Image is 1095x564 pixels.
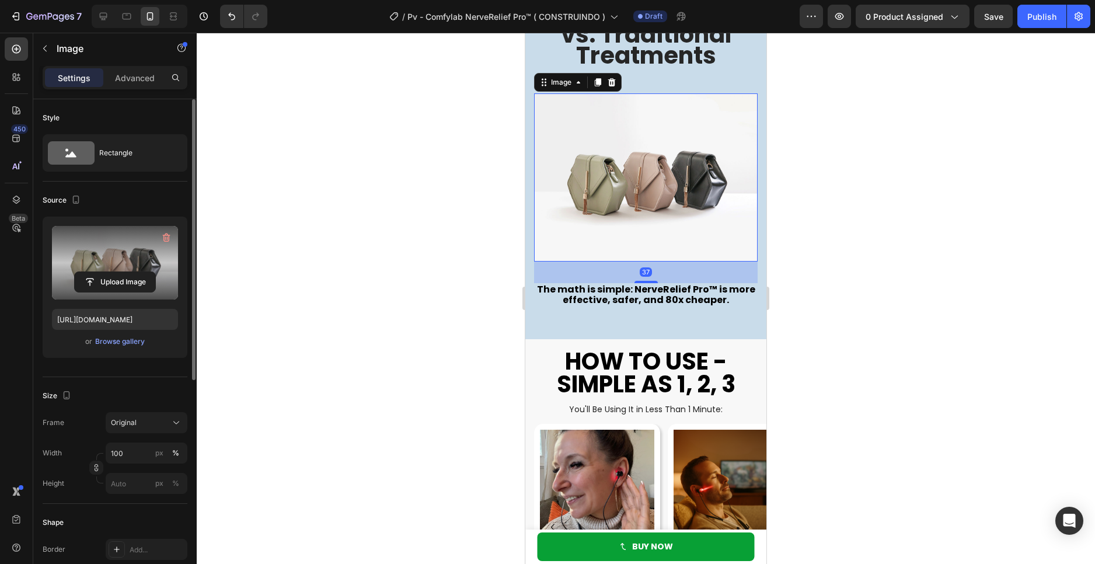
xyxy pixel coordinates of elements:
[18,485,37,504] button: Carousel Back Arrow
[220,5,267,28] div: Undo/Redo
[169,446,183,460] button: px
[57,41,156,55] p: Image
[9,214,28,223] div: Beta
[58,72,90,84] p: Settings
[155,478,163,489] div: px
[9,61,232,228] img: image_demo.jpg
[172,478,179,489] div: %
[43,517,64,528] div: Shape
[130,545,184,555] div: Add...
[106,443,187,464] input: px%
[213,485,232,504] button: Carousel Next Arrow
[106,412,187,433] button: Original
[43,544,65,555] div: Border
[866,11,943,23] span: 0 product assigned
[114,235,127,244] div: 37
[5,5,87,28] button: 7
[10,371,231,382] p: You'll Be Using It in Less Than 1 Minute:
[148,397,263,511] img: gempages_571712530917885152-d74409ef-0b11-4926-bcd1-e89c5ebf3f01.png
[106,473,187,494] input: px%
[645,11,662,22] span: Draft
[74,271,156,293] button: Upload Image
[172,448,179,458] div: %
[856,5,970,28] button: 0 product assigned
[525,33,766,564] iframe: Design area
[1027,11,1056,23] div: Publish
[1055,507,1083,535] div: Open Intercom Messenger
[111,417,137,428] span: Original
[43,448,62,458] label: Width
[43,478,64,489] label: Height
[85,335,92,349] span: or
[11,124,28,134] div: 450
[974,5,1013,28] button: Save
[15,397,129,511] img: gempages_571712530917885152-7d294d1f-d2fc-4200-a31d-9061ed4c055c.webp
[155,448,163,458] div: px
[43,193,83,208] div: Source
[152,446,166,460] button: %
[402,11,405,23] span: /
[407,11,605,23] span: Pv - Comfylab NerveRelief Pro™ ( CONSTRUINDO )
[32,312,210,368] strong: How to Use - Simple as 1, 2, 3
[99,140,170,166] div: Rectangle
[23,44,48,55] div: Image
[43,417,64,428] label: Frame
[43,113,60,123] div: Style
[76,9,82,23] p: 7
[169,476,183,490] button: px
[984,12,1003,22] span: Save
[152,476,166,490] button: %
[52,309,178,330] input: https://example.com/image.jpg
[12,250,230,274] strong: The math is simple: NerveRelief Pro™ is more effective, safer, and 80x cheaper.
[95,336,145,347] button: Browse gallery
[43,388,74,404] div: Size
[1017,5,1066,28] button: Publish
[115,72,155,84] p: Advanced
